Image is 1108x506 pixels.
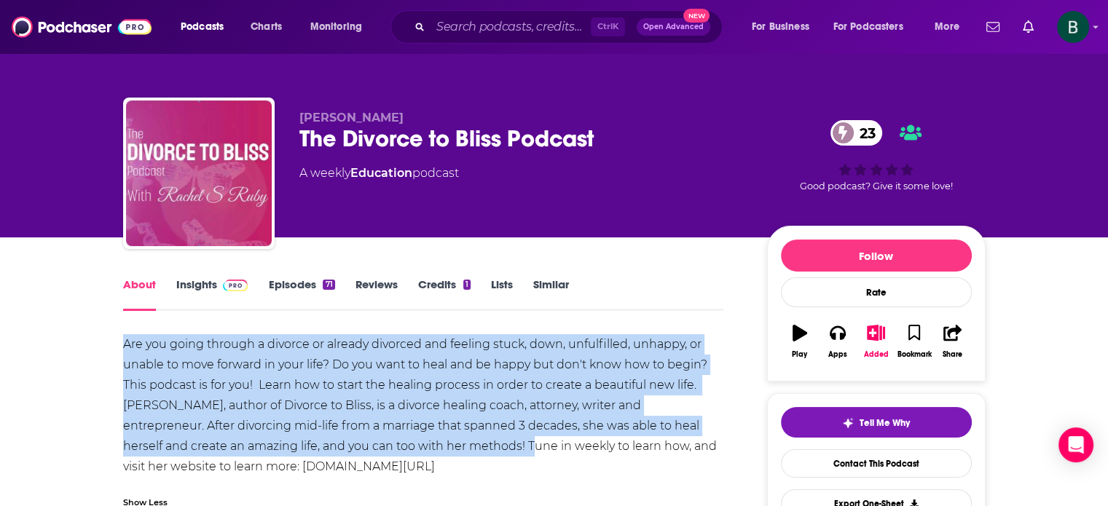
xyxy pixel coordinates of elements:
div: Share [943,350,962,359]
a: Episodes71 [268,277,334,311]
span: [PERSON_NAME] [299,111,404,124]
a: Charts [241,15,291,39]
div: Bookmark [897,350,931,359]
span: More [935,17,959,37]
button: open menu [300,15,381,39]
span: Monitoring [310,17,362,37]
span: 23 [845,120,883,146]
div: Search podcasts, credits, & more... [404,10,736,44]
button: open menu [742,15,828,39]
button: Added [857,315,895,368]
span: Tell Me Why [860,417,910,429]
span: Charts [251,17,282,37]
button: open menu [824,15,924,39]
a: Reviews [355,277,398,311]
span: For Business [752,17,809,37]
div: 71 [323,280,334,290]
span: Good podcast? Give it some love! [800,181,953,191]
button: Apps [819,315,857,368]
a: Education [350,166,412,180]
div: Rate [781,277,972,307]
div: 23Good podcast? Give it some love! [767,111,986,201]
a: Show notifications dropdown [1017,15,1040,39]
div: Added [864,350,889,359]
a: InsightsPodchaser Pro [176,277,248,311]
div: 1 [463,280,471,290]
span: Logged in as betsy46033 [1057,11,1089,43]
span: Open Advanced [643,23,704,31]
span: Podcasts [181,17,224,37]
div: Play [792,350,807,359]
button: Follow [781,240,972,272]
button: open menu [924,15,978,39]
div: Open Intercom Messenger [1058,427,1093,462]
span: For Podcasters [833,17,903,37]
button: Share [933,315,971,368]
input: Search podcasts, credits, & more... [431,15,591,39]
div: Apps [828,350,847,359]
img: Podchaser Pro [223,280,248,291]
span: New [683,9,710,23]
span: Ctrl K [591,17,625,36]
button: tell me why sparkleTell Me Why [781,407,972,438]
div: A weekly podcast [299,165,459,182]
button: Show profile menu [1057,11,1089,43]
a: Credits1 [418,277,471,311]
a: Lists [491,277,513,311]
img: User Profile [1057,11,1089,43]
a: 23 [830,120,883,146]
a: Similar [533,277,569,311]
a: About [123,277,156,311]
div: Are you going through a divorce or already divorced and feeling stuck, down, unfulfilled, unhappy... [123,334,724,477]
img: tell me why sparkle [842,417,854,429]
a: Show notifications dropdown [981,15,1005,39]
button: Open AdvancedNew [637,18,710,36]
button: Play [781,315,819,368]
button: open menu [170,15,243,39]
a: Contact This Podcast [781,449,972,478]
img: The Divorce to Bliss Podcast [126,100,272,246]
button: Bookmark [895,315,933,368]
img: Podchaser - Follow, Share and Rate Podcasts [12,13,152,41]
